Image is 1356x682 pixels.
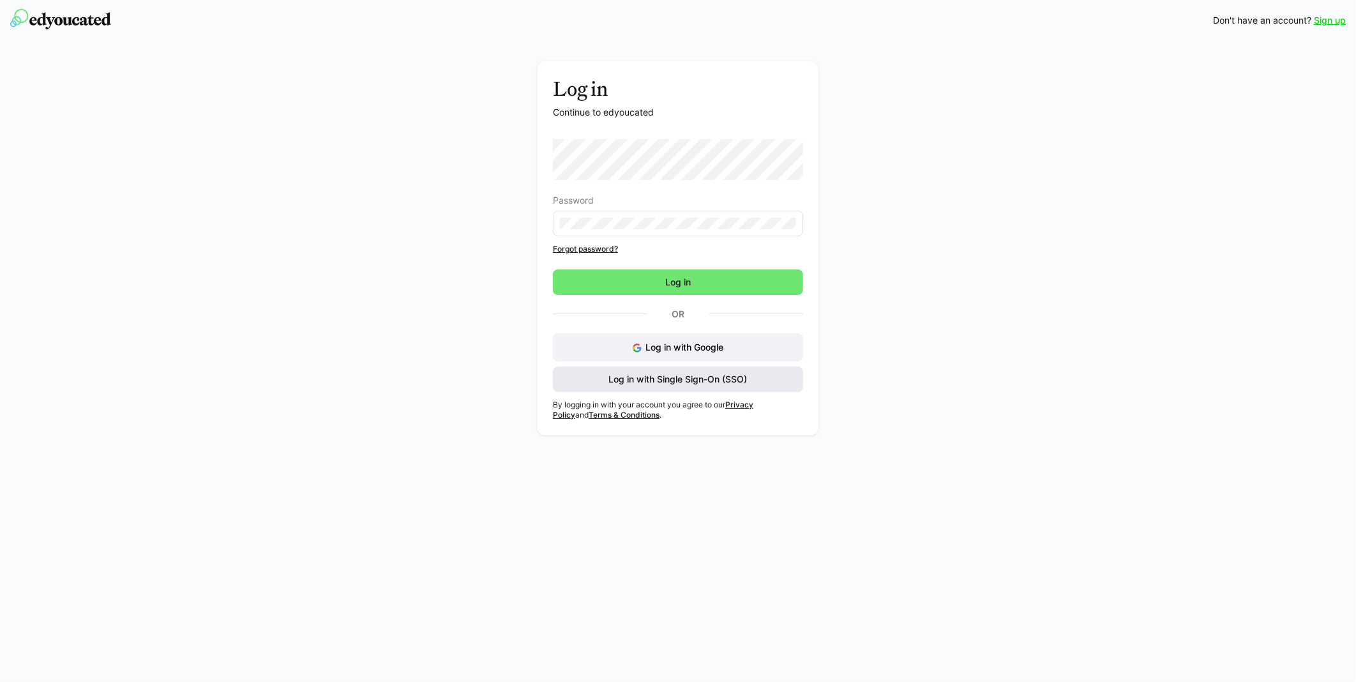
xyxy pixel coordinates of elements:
[663,276,693,289] span: Log in
[553,77,803,101] h3: Log in
[553,367,803,392] button: Log in with Single Sign-On (SSO)
[10,9,111,29] img: edyoucated
[553,400,753,420] a: Privacy Policy
[553,106,803,119] p: Continue to edyoucated
[646,342,724,352] span: Log in with Google
[589,410,659,420] a: Terms & Conditions
[607,373,750,386] span: Log in with Single Sign-On (SSO)
[1213,14,1311,27] span: Don't have an account?
[553,333,803,361] button: Log in with Google
[553,269,803,295] button: Log in
[1314,14,1346,27] a: Sign up
[553,244,803,254] a: Forgot password?
[553,195,594,206] span: Password
[647,305,709,323] p: Or
[553,400,803,420] p: By logging in with your account you agree to our and .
